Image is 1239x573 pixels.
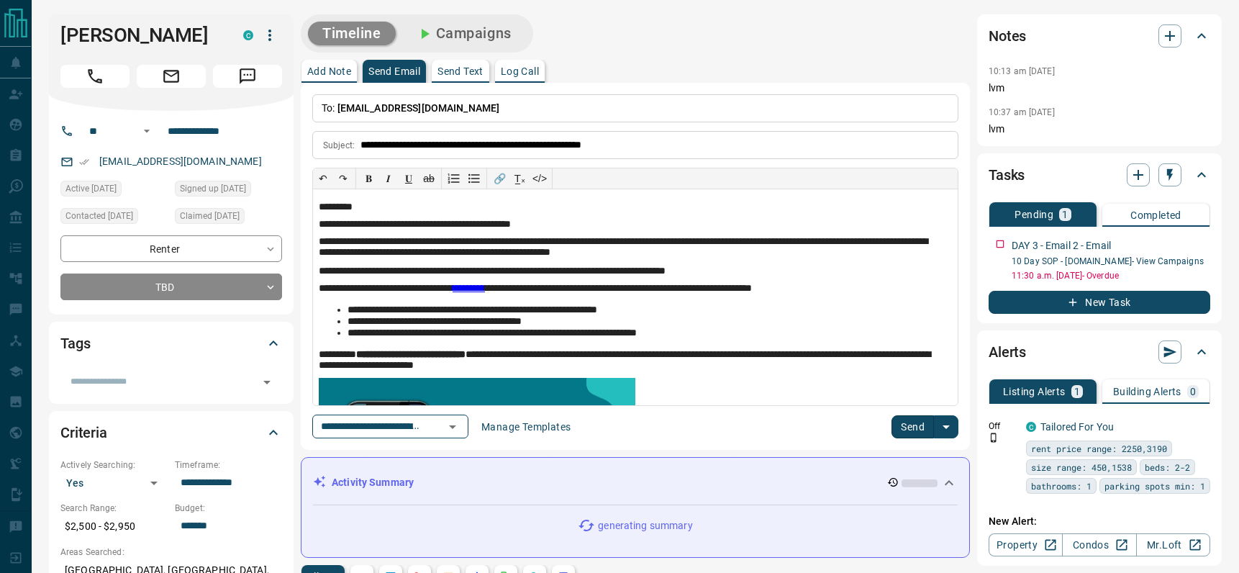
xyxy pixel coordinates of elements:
div: Thu Jul 31 2025 [175,181,282,201]
div: condos.ca [243,30,253,40]
button: Open [138,122,155,140]
div: Criteria [60,415,282,450]
span: Message [213,65,282,88]
p: 10:13 am [DATE] [989,66,1055,76]
a: 10 Day SOP - [DOMAIN_NAME]- View Campaigns [1012,256,1204,266]
p: Log Call [501,66,539,76]
p: $2,500 - $2,950 [60,515,168,538]
div: Activity Summary [313,469,958,496]
p: To: [312,94,958,122]
p: 10:37 am [DATE] [989,107,1055,117]
p: Off [989,420,1017,433]
button: Open [257,372,277,392]
div: Tags [60,326,282,361]
svg: Push Notification Only [989,433,999,443]
button: Bullet list [464,168,484,189]
p: Actively Searching: [60,459,168,472]
div: Wed Aug 06 2025 [60,208,168,228]
a: Condos [1062,533,1136,556]
div: condos.ca [1026,422,1036,432]
span: Call [60,65,130,88]
svg: Email Verified [79,157,89,167]
p: DAY 3 - Email 2 - Email [1012,238,1111,253]
p: Send Text [437,66,484,76]
p: 1 [1062,209,1068,220]
p: Search Range: [60,502,168,515]
span: [EMAIL_ADDRESS][DOMAIN_NAME] [337,102,500,114]
button: New Task [989,291,1210,314]
p: 11:30 a.m. [DATE] - Overdue [1012,269,1210,282]
div: Alerts [989,335,1210,369]
div: Notes [989,19,1210,53]
p: Completed [1130,210,1181,220]
button: ↶ [313,168,333,189]
button: ↷ [333,168,353,189]
button: Numbered list [444,168,464,189]
span: Claimed [DATE] [180,209,240,223]
span: Signed up [DATE] [180,181,246,196]
span: 𝐔 [405,173,412,184]
h1: [PERSON_NAME] [60,24,222,47]
button: Manage Templates [473,415,579,438]
p: lvm [989,81,1210,96]
p: Building Alerts [1113,387,1181,397]
p: Subject: [323,139,355,152]
p: Add Note [307,66,351,76]
p: Timeframe: [175,459,282,472]
button: 𝑰 [378,168,399,189]
span: bathrooms: 1 [1031,479,1091,493]
p: Activity Summary [332,475,414,490]
div: Sun Aug 10 2025 [60,181,168,201]
div: split button [891,415,958,438]
h2: Alerts [989,340,1026,364]
p: Listing Alerts [1003,387,1066,397]
button: 𝐔 [399,168,419,189]
button: Send [891,415,934,438]
s: ab [423,173,435,184]
button: Timeline [308,22,396,45]
p: 1 [1074,387,1080,397]
span: rent price range: 2250,3190 [1031,441,1167,456]
p: Areas Searched: [60,546,282,559]
p: lvm [989,122,1210,137]
button: T̲ₓ [509,168,530,189]
span: Contacted [DATE] [65,209,133,223]
p: 0 [1190,387,1196,397]
a: Tailored For You [1040,421,1114,433]
div: Yes [60,472,168,495]
p: generating summary [598,518,692,533]
span: parking spots min: 1 [1104,479,1205,493]
span: beds: 2-2 [1145,460,1190,474]
button: 🔗 [489,168,509,189]
span: size range: 450,1538 [1031,460,1132,474]
p: Budget: [175,502,282,515]
div: Fri Aug 01 2025 [175,208,282,228]
h2: Tags [60,332,90,355]
button: </> [530,168,550,189]
button: 𝐁 [358,168,378,189]
p: Pending [1015,209,1053,220]
button: ab [419,168,439,189]
span: Active [DATE] [65,181,117,196]
img: enhanced_demo.jpg [319,378,635,517]
h2: Tasks [989,163,1025,186]
div: Tasks [989,158,1210,192]
p: Send Email [368,66,420,76]
a: [EMAIL_ADDRESS][DOMAIN_NAME] [99,155,262,167]
a: Property [989,533,1063,556]
button: Open [442,417,463,437]
h2: Criteria [60,421,107,444]
button: Campaigns [401,22,526,45]
h2: Notes [989,24,1026,48]
div: TBD [60,274,282,300]
div: Renter [60,235,282,262]
a: Mr.Loft [1136,533,1210,556]
p: New Alert: [989,514,1210,529]
span: Email [137,65,206,88]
